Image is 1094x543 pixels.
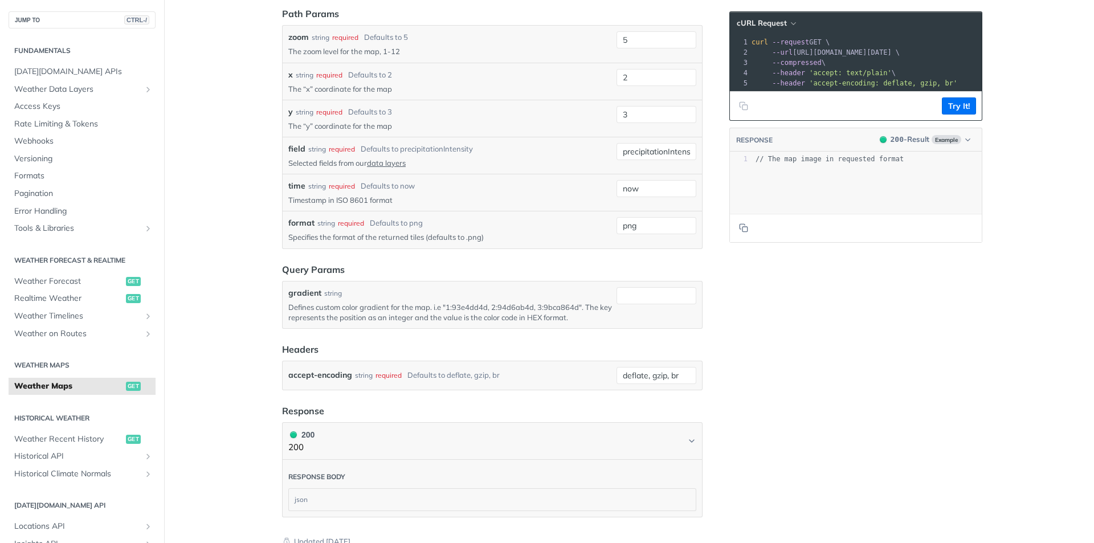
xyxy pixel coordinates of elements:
button: cURL Request [733,18,799,29]
div: Defaults to precipitationIntensity [361,144,473,155]
label: time [288,180,305,192]
h2: Weather Forecast & realtime [9,255,156,266]
h2: Weather Maps [9,360,156,370]
button: Show subpages for Historical Climate Normals [144,469,153,479]
div: Defaults to 5 [364,32,408,43]
div: Response body [288,472,345,481]
span: Example [932,135,961,144]
a: Weather Mapsget [9,378,156,395]
h2: [DATE][DOMAIN_NAME] API [9,500,156,511]
p: The “y” coordinate for the map [288,121,612,131]
button: Copy to clipboard [736,219,752,236]
span: // The map image in requested format [756,155,904,163]
button: Show subpages for Weather on Routes [144,329,153,338]
div: required [375,367,402,383]
svg: Chevron [687,436,696,446]
div: required [316,70,342,80]
div: 200 200200 [282,460,703,517]
button: 200 200200 [288,428,696,454]
a: Versioning [9,150,156,168]
span: Webhooks [14,136,153,147]
span: curl [752,38,768,46]
p: The “x” coordinate for the map [288,84,612,94]
label: field [288,143,305,155]
span: 200 [290,431,297,438]
span: Weather Forecast [14,276,123,287]
a: Pagination [9,185,156,202]
p: The zoom level for the map, 1-12 [288,46,612,56]
button: RESPONSE [736,134,773,146]
button: Show subpages for Locations API [144,522,153,531]
a: Access Keys [9,98,156,115]
a: Formats [9,168,156,185]
button: 200200-ResultExample [874,134,976,145]
div: 1 [730,154,748,164]
span: cURL Request [737,18,787,28]
a: Historical APIShow subpages for Historical API [9,448,156,465]
a: Rate Limiting & Tokens [9,116,156,133]
div: 1 [730,37,749,47]
button: Try It! [942,97,976,115]
span: Weather Data Layers [14,84,141,95]
p: Timestamp in ISO 8601 format [288,195,612,205]
span: Pagination [14,188,153,199]
span: --compressed [772,59,822,67]
span: get [126,435,141,444]
label: gradient [288,287,321,299]
a: Webhooks [9,133,156,150]
span: get [126,277,141,286]
span: Tools & Libraries [14,223,141,234]
div: Query Params [282,263,345,276]
div: - Result [891,134,929,145]
div: Defaults to png [370,218,423,229]
label: zoom [288,31,309,43]
div: required [316,107,342,117]
span: get [126,294,141,303]
span: Formats [14,170,153,182]
a: data layers [367,158,406,168]
p: Selected fields from our [288,158,612,168]
span: Error Handling [14,206,153,217]
span: Historical Climate Normals [14,468,141,480]
div: string [308,144,326,154]
div: string [317,218,335,228]
div: required [329,144,355,154]
span: Weather Recent History [14,434,123,445]
div: string [296,70,313,80]
div: string [355,367,373,383]
span: [DATE][DOMAIN_NAME] APIs [14,66,153,77]
div: required [338,218,364,228]
a: Weather TimelinesShow subpages for Weather Timelines [9,308,156,325]
div: string [308,181,326,191]
a: [DATE][DOMAIN_NAME] APIs [9,63,156,80]
div: string [296,107,313,117]
div: 200 [288,428,315,441]
a: Locations APIShow subpages for Locations API [9,518,156,535]
button: Show subpages for Historical API [144,452,153,461]
span: [URL][DOMAIN_NAME][DATE] \ [752,48,900,56]
span: Historical API [14,451,141,462]
div: 4 [730,68,749,78]
h2: Fundamentals [9,46,156,56]
a: Historical Climate NormalsShow subpages for Historical Climate Normals [9,466,156,483]
div: Defaults to 2 [348,70,392,81]
div: 2 [730,47,749,58]
a: Tools & LibrariesShow subpages for Tools & Libraries [9,220,156,237]
span: CTRL-/ [124,15,149,25]
span: Weather Timelines [14,311,141,322]
span: get [126,382,141,391]
label: format [288,217,315,229]
span: Weather on Routes [14,328,141,340]
span: Locations API [14,521,141,532]
p: Specifies the format of the returned tiles (defaults to .png) [288,232,612,242]
a: Weather Data LayersShow subpages for Weather Data Layers [9,81,156,98]
button: Show subpages for Weather Timelines [144,312,153,321]
a: Weather on RoutesShow subpages for Weather on Routes [9,325,156,342]
a: Weather Recent Historyget [9,431,156,448]
div: Defaults to deflate, gzip, br [407,367,500,383]
div: json [289,489,696,511]
span: \ [752,59,826,67]
h2: Historical Weather [9,413,156,423]
button: Show subpages for Tools & Libraries [144,224,153,233]
span: Realtime Weather [14,293,123,304]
